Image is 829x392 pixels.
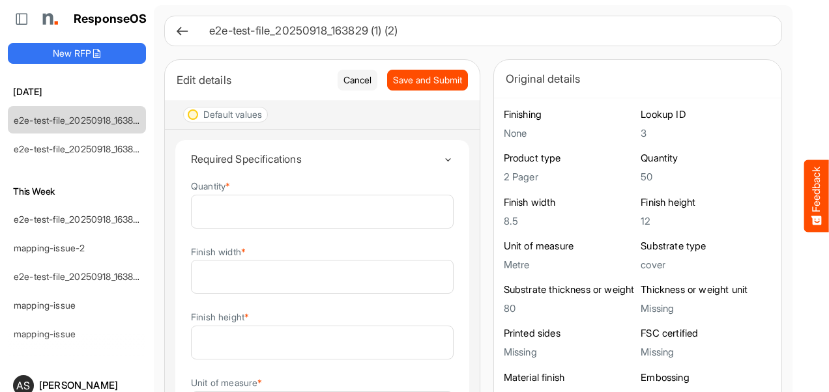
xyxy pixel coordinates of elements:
[177,71,328,89] div: Edit details
[191,181,230,191] label: Quantity
[641,327,772,340] h6: FSC certified
[641,216,772,227] h5: 12
[14,300,76,311] a: mapping-issue
[504,108,635,121] h6: Finishing
[191,312,249,322] label: Finish height
[14,271,155,282] a: e2e-test-file_20250918_163829 (1)
[36,6,62,32] img: Northell
[191,247,246,257] label: Finish width
[641,346,772,357] h5: Missing
[191,140,454,178] summary: Toggle content
[8,184,146,199] h6: This Week
[641,128,772,139] h5: 3
[641,259,772,270] h5: cover
[504,371,635,384] h6: Material finish
[338,70,377,91] button: Cancel
[14,143,169,154] a: e2e-test-file_20250918_163829 (1) (2)
[504,171,635,182] h5: 2 Pager
[504,196,635,209] h6: Finish width
[504,259,635,270] h5: Metre
[641,108,772,121] h6: Lookup ID
[504,152,635,165] h6: Product type
[387,70,468,91] button: Save and Submit Progress
[641,196,772,209] h6: Finish height
[8,43,146,64] button: New RFP
[14,242,85,253] a: mapping-issue-2
[641,303,772,314] h5: Missing
[16,380,30,391] span: AS
[504,303,635,314] h5: 80
[191,153,443,165] h4: Required Specifications
[14,328,76,339] a: mapping-issue
[641,371,772,384] h6: Embossing
[504,283,635,296] h6: Substrate thickness or weight
[504,240,635,253] h6: Unit of measure
[804,160,829,232] button: Feedback
[191,378,263,387] label: Unit of measure
[504,346,635,357] h5: Missing
[203,110,262,119] div: Default values
[39,380,141,390] div: [PERSON_NAME]
[393,73,462,87] span: Save and Submit
[641,283,772,296] h6: Thickness or weight unit
[641,171,772,182] h5: 50
[641,240,772,253] h6: Substrate type
[209,25,761,36] h6: e2e-test-file_20250918_163829 (1) (2)
[506,70,770,88] div: Original details
[14,115,169,126] a: e2e-test-file_20250918_163829 (1) (2)
[74,12,147,26] h1: ResponseOS
[504,327,635,340] h6: Printed sides
[504,216,635,227] h5: 8.5
[504,128,635,139] h5: None
[641,152,772,165] h6: Quantity
[14,214,155,225] a: e2e-test-file_20250918_163829 (1)
[8,85,146,99] h6: [DATE]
